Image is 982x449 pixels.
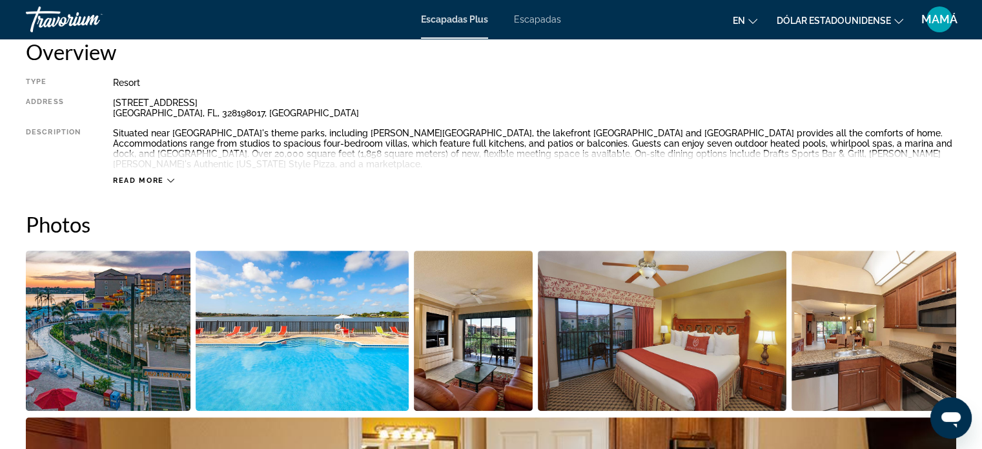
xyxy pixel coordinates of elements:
font: en [733,16,745,26]
div: Situated near [GEOGRAPHIC_DATA]'s theme parks, including [PERSON_NAME][GEOGRAPHIC_DATA], the lake... [113,128,956,169]
font: Dólar estadounidense [777,16,891,26]
a: Travorium [26,3,155,36]
h2: Photos [26,211,956,237]
button: Read more [113,176,174,185]
div: [STREET_ADDRESS] [GEOGRAPHIC_DATA], FL, 328198017, [GEOGRAPHIC_DATA] [113,98,956,118]
button: Open full-screen image slider [538,250,786,412]
button: Cambiar idioma [733,11,757,30]
iframe: Botón para iniciar la ventana de mensajería [930,397,972,439]
div: Resort [113,78,956,88]
h2: Overview [26,39,956,65]
button: Open full-screen image slider [26,250,190,412]
button: Open full-screen image slider [414,250,533,412]
span: Read more [113,176,164,185]
div: Type [26,78,81,88]
div: Description [26,128,81,169]
button: Cambiar moneda [777,11,903,30]
div: Address [26,98,81,118]
button: Menú de usuario [923,6,956,33]
a: Escapadas [514,14,561,25]
button: Open full-screen image slider [792,250,956,412]
a: Escapadas Plus [421,14,488,25]
font: MAMÁ [921,12,957,26]
button: Open full-screen image slider [196,250,409,412]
